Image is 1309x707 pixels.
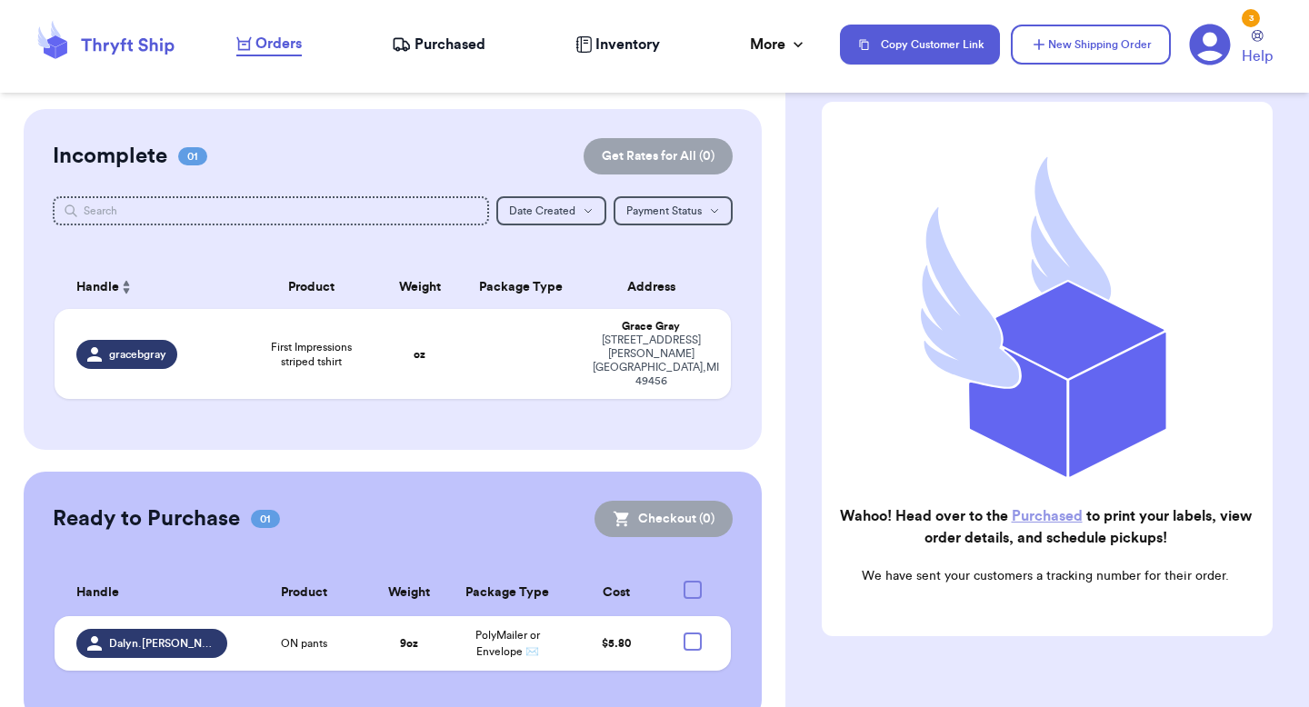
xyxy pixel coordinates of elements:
th: Product [238,570,370,616]
button: New Shipping Order [1011,25,1171,65]
span: 01 [251,510,280,528]
span: PolyMailer or Envelope ✉️ [475,630,540,657]
span: Purchased [415,34,485,55]
span: Orders [255,33,302,55]
strong: oz [414,349,425,360]
button: Checkout (0) [595,501,733,537]
button: Payment Status [614,196,733,225]
span: Handle [76,278,119,297]
span: First Impressions striped tshirt [255,340,368,369]
span: Handle [76,583,119,602]
th: Product [244,265,379,309]
span: Date Created [509,205,575,216]
a: Purchased [1012,509,1083,523]
div: Grace Gray [593,320,709,334]
button: Copy Customer Link [840,25,1000,65]
span: ON pants [281,636,327,651]
th: Package Type [460,265,582,309]
input: Search [53,196,489,225]
div: 3 [1242,9,1260,27]
th: Address [582,265,731,309]
h2: Incomplete [53,142,167,171]
div: [STREET_ADDRESS][PERSON_NAME] [GEOGRAPHIC_DATA] , MI 49456 [593,334,709,388]
h2: Ready to Purchase [53,504,240,533]
p: We have sent your customers a tracking number for their order. [836,567,1254,585]
span: 01 [178,147,207,165]
th: Package Type [448,570,566,616]
span: Help [1242,45,1273,67]
strong: 9 oz [400,638,418,649]
span: $ 5.80 [602,638,631,649]
span: Inventory [595,34,660,55]
a: Purchased [392,34,485,55]
span: gracebgray [109,347,166,362]
button: Get Rates for All (0) [584,138,733,174]
a: 3 [1189,24,1231,65]
button: Date Created [496,196,606,225]
span: Dalyn.[PERSON_NAME] [109,636,216,651]
a: Orders [236,33,302,56]
div: More [750,34,807,55]
th: Cost [566,570,664,616]
h2: Wahoo! Head over to the to print your labels, view order details, and schedule pickups! [836,505,1254,549]
a: Help [1242,30,1273,67]
a: Inventory [575,34,660,55]
th: Weight [379,265,460,309]
span: Payment Status [626,205,702,216]
th: Weight [370,570,449,616]
button: Sort ascending [119,276,134,298]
